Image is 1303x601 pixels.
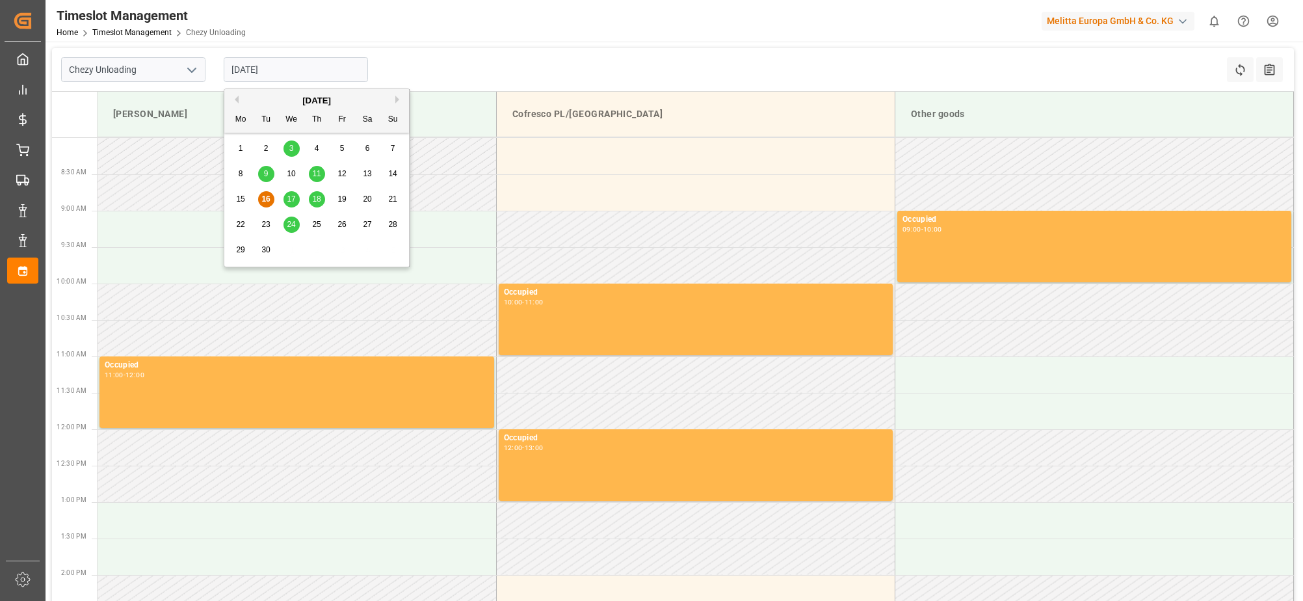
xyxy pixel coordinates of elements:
[385,112,401,128] div: Su
[309,140,325,157] div: Choose Thursday, September 4th, 2025
[236,194,244,204] span: 15
[315,144,319,153] span: 4
[902,226,921,232] div: 09:00
[264,169,269,178] span: 9
[334,112,350,128] div: Fr
[181,60,201,80] button: open menu
[233,112,249,128] div: Mo
[57,278,86,285] span: 10:00 AM
[261,245,270,254] span: 30
[92,28,172,37] a: Timeslot Management
[61,533,86,540] span: 1:30 PM
[360,112,376,128] div: Sa
[258,242,274,258] div: Choose Tuesday, September 30th, 2025
[289,144,294,153] span: 3
[287,220,295,229] span: 24
[906,102,1283,126] div: Other goods
[385,166,401,182] div: Choose Sunday, September 14th, 2025
[231,96,239,103] button: Previous Month
[261,194,270,204] span: 16
[337,194,346,204] span: 19
[1042,12,1194,31] div: Melitta Europa GmbH & Co. KG
[61,205,86,212] span: 9:00 AM
[258,166,274,182] div: Choose Tuesday, September 9th, 2025
[283,217,300,233] div: Choose Wednesday, September 24th, 2025
[360,166,376,182] div: Choose Saturday, September 13th, 2025
[385,217,401,233] div: Choose Sunday, September 28th, 2025
[233,140,249,157] div: Choose Monday, September 1st, 2025
[309,166,325,182] div: Choose Thursday, September 11th, 2025
[334,217,350,233] div: Choose Friday, September 26th, 2025
[239,169,243,178] span: 8
[228,136,406,263] div: month 2025-09
[1229,7,1258,36] button: Help Center
[309,191,325,207] div: Choose Thursday, September 18th, 2025
[312,194,321,204] span: 18
[224,57,368,82] input: DD-MM-YYYY
[504,445,523,451] div: 12:00
[391,144,395,153] span: 7
[522,445,524,451] div: -
[258,217,274,233] div: Choose Tuesday, September 23rd, 2025
[224,94,409,107] div: [DATE]
[504,432,888,445] div: Occupied
[365,144,370,153] span: 6
[388,220,397,229] span: 28
[283,112,300,128] div: We
[923,226,942,232] div: 10:00
[57,314,86,321] span: 10:30 AM
[504,299,523,305] div: 10:00
[233,166,249,182] div: Choose Monday, September 8th, 2025
[261,220,270,229] span: 23
[525,299,544,305] div: 11:00
[283,191,300,207] div: Choose Wednesday, September 17th, 2025
[337,220,346,229] span: 26
[522,299,524,305] div: -
[233,242,249,258] div: Choose Monday, September 29th, 2025
[57,351,86,358] span: 11:00 AM
[360,191,376,207] div: Choose Saturday, September 20th, 2025
[507,102,884,126] div: Cofresco PL/[GEOGRAPHIC_DATA]
[363,169,371,178] span: 13
[233,217,249,233] div: Choose Monday, September 22nd, 2025
[283,166,300,182] div: Choose Wednesday, September 10th, 2025
[395,96,403,103] button: Next Month
[360,217,376,233] div: Choose Saturday, September 27th, 2025
[57,460,86,467] span: 12:30 PM
[61,241,86,248] span: 9:30 AM
[57,6,246,25] div: Timeslot Management
[105,359,489,372] div: Occupied
[360,140,376,157] div: Choose Saturday, September 6th, 2025
[921,226,923,232] div: -
[57,423,86,431] span: 12:00 PM
[61,569,86,576] span: 2:00 PM
[334,166,350,182] div: Choose Friday, September 12th, 2025
[363,220,371,229] span: 27
[334,191,350,207] div: Choose Friday, September 19th, 2025
[233,191,249,207] div: Choose Monday, September 15th, 2025
[105,372,124,378] div: 11:00
[264,144,269,153] span: 2
[108,102,486,126] div: [PERSON_NAME]
[57,28,78,37] a: Home
[334,140,350,157] div: Choose Friday, September 5th, 2025
[388,169,397,178] span: 14
[363,194,371,204] span: 20
[236,220,244,229] span: 22
[309,112,325,128] div: Th
[312,169,321,178] span: 11
[340,144,345,153] span: 5
[61,168,86,176] span: 8:30 AM
[258,140,274,157] div: Choose Tuesday, September 2nd, 2025
[239,144,243,153] span: 1
[1200,7,1229,36] button: show 0 new notifications
[124,372,125,378] div: -
[287,194,295,204] span: 17
[312,220,321,229] span: 25
[61,496,86,503] span: 1:00 PM
[385,140,401,157] div: Choose Sunday, September 7th, 2025
[385,191,401,207] div: Choose Sunday, September 21st, 2025
[57,387,86,394] span: 11:30 AM
[902,213,1286,226] div: Occupied
[525,445,544,451] div: 13:00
